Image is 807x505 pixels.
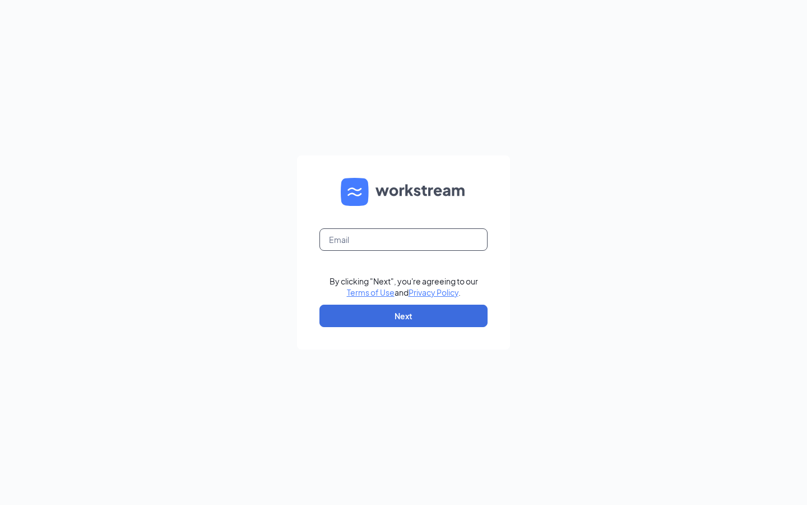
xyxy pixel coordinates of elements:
[319,228,488,251] input: Email
[319,305,488,327] button: Next
[330,276,478,298] div: By clicking "Next", you're agreeing to our and .
[347,287,395,297] a: Terms of Use
[341,178,466,206] img: WS logo and Workstream text
[409,287,458,297] a: Privacy Policy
